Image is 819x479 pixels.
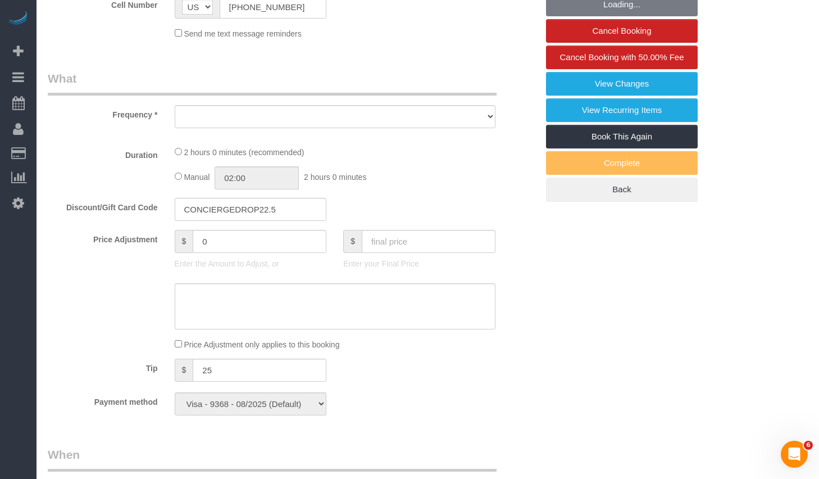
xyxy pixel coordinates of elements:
[362,230,495,253] input: final price
[546,72,698,96] a: View Changes
[546,125,698,148] a: Book This Again
[304,173,366,182] span: 2 hours 0 minutes
[343,258,495,269] p: Enter your Final Price
[39,146,166,161] label: Duration
[39,392,166,408] label: Payment method
[184,29,301,38] span: Send me text message reminders
[175,230,193,253] span: $
[39,230,166,245] label: Price Adjustment
[184,173,210,182] span: Manual
[39,359,166,374] label: Tip
[39,105,166,120] label: Frequency *
[546,19,698,43] a: Cancel Booking
[184,340,339,349] span: Price Adjustment only applies to this booking
[560,52,684,62] span: Cancel Booking with 50.00% Fee
[804,441,813,450] span: 6
[546,98,698,122] a: View Recurring Items
[39,198,166,213] label: Discount/Gift Card Code
[7,11,29,27] img: Automaid Logo
[48,70,497,96] legend: What
[343,230,362,253] span: $
[175,258,327,269] p: Enter the Amount to Adjust, or
[546,178,698,201] a: Back
[184,148,304,157] span: 2 hours 0 minutes (recommended)
[48,446,497,472] legend: When
[175,359,193,382] span: $
[546,46,698,69] a: Cancel Booking with 50.00% Fee
[781,441,808,468] iframe: Intercom live chat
